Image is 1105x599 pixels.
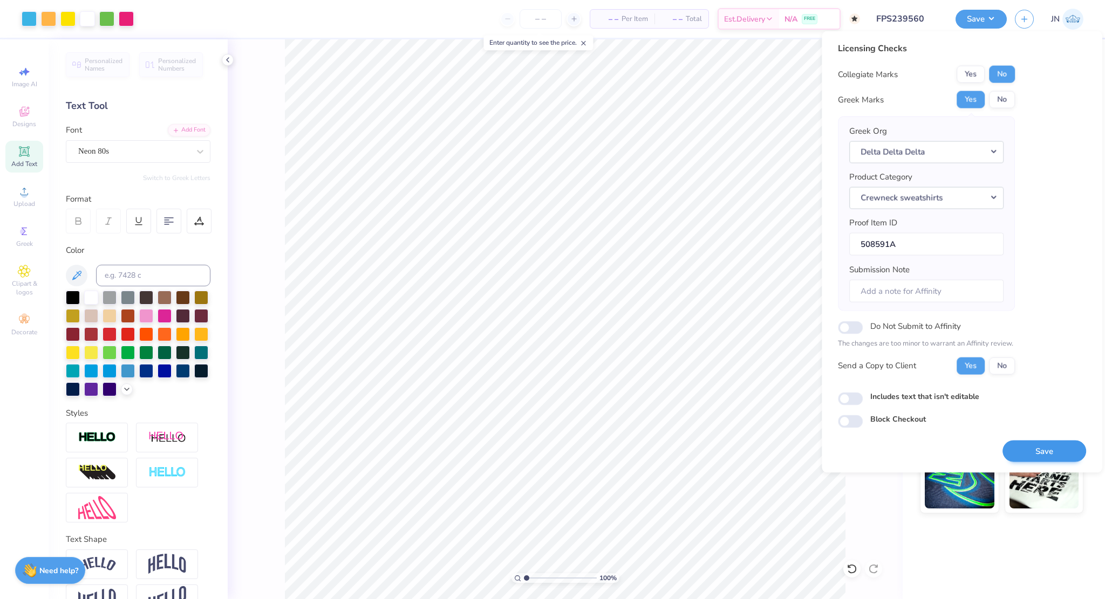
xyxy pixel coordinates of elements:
span: Personalized Names [85,57,123,72]
p: The changes are too minor to warrant an Affinity review. [838,339,1015,349]
span: 100 % [599,573,617,583]
img: Arc [78,557,116,572]
img: Stroke [78,431,116,444]
span: – – [661,13,683,25]
span: Clipart & logos [5,279,43,297]
strong: Need help? [39,566,78,576]
span: Total [686,13,702,25]
span: Greek [16,239,33,248]
button: No [989,357,1015,374]
button: No [989,91,1015,108]
img: Water based Ink [1009,455,1079,508]
span: Add Text [11,160,37,168]
span: Designs [12,120,36,128]
label: Includes text that isn't editable [870,390,979,402]
button: No [989,66,1015,83]
div: Greek Marks [838,93,884,106]
span: Personalized Numbers [158,57,196,72]
button: Yes [957,357,985,374]
span: Image AI [12,80,37,88]
input: – – [520,9,562,29]
button: Save [1002,440,1086,462]
div: Color [66,244,210,257]
label: Do Not Submit to Affinity [870,319,961,333]
div: Styles [66,407,210,419]
span: N/A [785,13,797,25]
span: Upload [13,199,35,208]
input: e.g. 7428 c [96,265,210,286]
img: Shadow [148,431,186,444]
img: Negative Space [148,466,186,479]
div: Collegiate Marks [838,68,898,80]
a: JN [1051,9,1083,30]
div: Add Font [168,124,210,136]
span: JN [1051,13,1060,25]
div: Text Shape [66,533,210,546]
input: Add a note for Affinity [849,279,1004,302]
button: Save [956,10,1007,29]
span: Decorate [11,328,37,336]
img: 3d Illusion [78,464,116,481]
span: FREE [804,15,815,23]
span: – – [597,13,618,25]
label: Block Checkout [870,413,926,424]
button: Delta Delta Delta [849,141,1004,163]
div: Enter quantity to see the price. [483,35,593,50]
div: Text Tool [66,99,210,113]
span: Est. Delivery [724,13,765,25]
button: Yes [957,66,985,83]
label: Greek Org [849,125,887,137]
input: Untitled Design [868,8,947,30]
button: Switch to Greek Letters [143,174,210,182]
div: Format [66,193,212,205]
label: Proof Item ID [849,217,897,229]
span: Per Item [622,13,648,25]
img: Free Distort [78,496,116,519]
button: Yes [957,91,985,108]
img: Glow in the Dark Ink [925,455,994,508]
div: Send a Copy to Client [838,360,916,372]
label: Font [66,124,82,136]
label: Product Category [849,171,912,183]
div: Licensing Checks [838,42,1015,55]
label: Submission Note [849,264,910,276]
img: Arch [148,554,186,574]
img: Jacky Noya [1062,9,1083,30]
button: Crewneck sweatshirts [849,187,1004,209]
